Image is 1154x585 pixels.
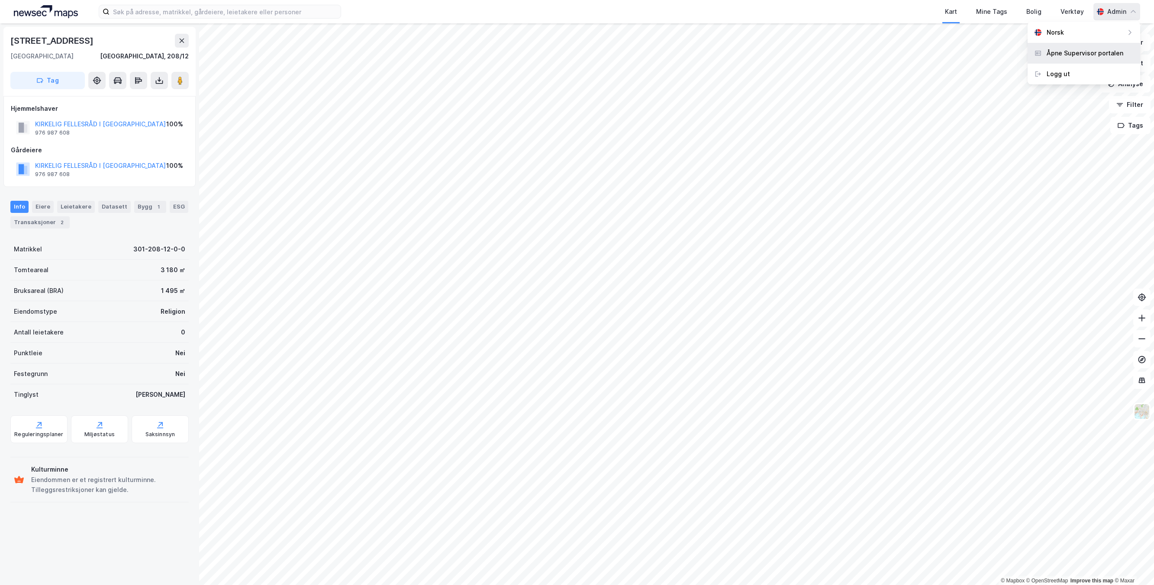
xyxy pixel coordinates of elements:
[976,6,1007,17] div: Mine Tags
[161,286,185,296] div: 1 495 ㎡
[10,51,74,61] div: [GEOGRAPHIC_DATA]
[35,171,70,178] div: 976 987 608
[84,431,115,438] div: Miljøstatus
[10,34,95,48] div: [STREET_ADDRESS]
[175,348,185,358] div: Nei
[170,201,188,213] div: ESG
[1061,6,1084,17] div: Verktøy
[154,202,163,211] div: 1
[100,51,189,61] div: [GEOGRAPHIC_DATA], 208/12
[14,265,48,275] div: Tomteareal
[1001,578,1025,584] a: Mapbox
[135,389,185,400] div: [PERSON_NAME]
[134,201,166,213] div: Bygg
[32,201,54,213] div: Eiere
[161,265,185,275] div: 3 180 ㎡
[14,369,48,379] div: Festegrunn
[133,244,185,254] div: 301-208-12-0-0
[161,306,185,317] div: Religion
[14,244,42,254] div: Matrikkel
[98,201,131,213] div: Datasett
[1047,27,1064,38] div: Norsk
[1134,403,1150,420] img: Z
[110,5,341,18] input: Søk på adresse, matrikkel, gårdeiere, leietakere eller personer
[10,72,85,89] button: Tag
[1026,578,1068,584] a: OpenStreetMap
[1047,69,1070,79] div: Logg ut
[1047,48,1123,58] div: Åpne Supervisor portalen
[945,6,957,17] div: Kart
[35,129,70,136] div: 976 987 608
[57,201,95,213] div: Leietakere
[1107,6,1126,17] div: Admin
[166,119,183,129] div: 100%
[181,327,185,337] div: 0
[58,218,66,227] div: 2
[1110,117,1151,134] button: Tags
[14,5,78,18] img: logo.a4113a55bc3d86da70a041830d287a7e.svg
[11,145,188,155] div: Gårdeiere
[31,464,185,475] div: Kulturminne
[175,369,185,379] div: Nei
[14,286,64,296] div: Bruksareal (BRA)
[1070,578,1113,584] a: Improve this map
[14,348,42,358] div: Punktleie
[11,103,188,114] div: Hjemmelshaver
[14,327,64,337] div: Antall leietakere
[145,431,175,438] div: Saksinnsyn
[1109,96,1151,113] button: Filter
[14,389,39,400] div: Tinglyst
[31,475,185,495] div: Eiendommen er et registrert kulturminne. Tilleggsrestriksjoner kan gjelde.
[1111,543,1154,585] iframe: Chat Widget
[14,431,63,438] div: Reguleringsplaner
[14,306,57,317] div: Eiendomstype
[10,201,29,213] div: Info
[166,161,183,171] div: 100%
[10,216,70,228] div: Transaksjoner
[1026,6,1041,17] div: Bolig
